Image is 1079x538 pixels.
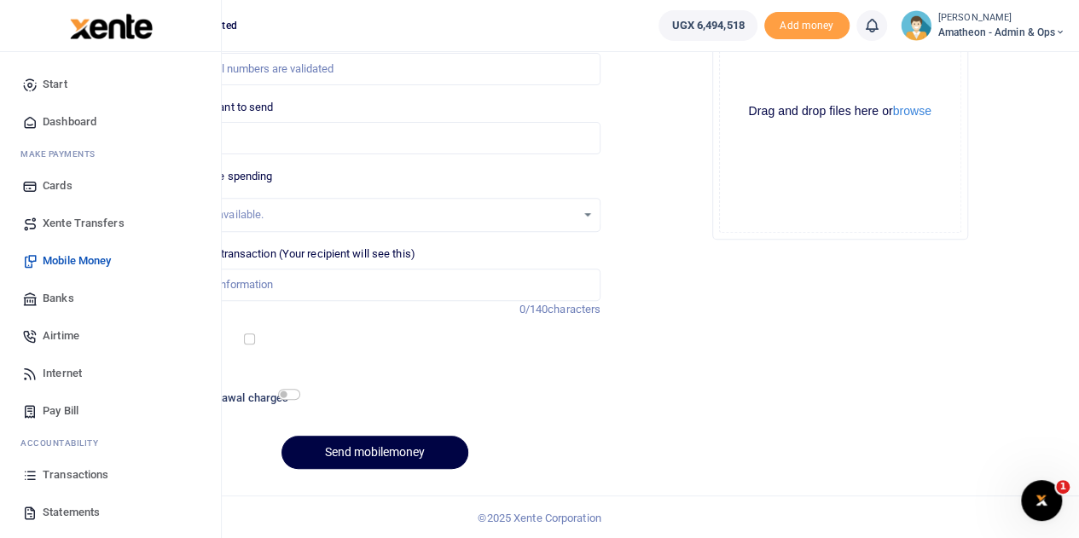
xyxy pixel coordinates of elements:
[14,242,207,280] a: Mobile Money
[901,10,1065,41] a: profile-user [PERSON_NAME] Amatheon - Admin & Ops
[14,103,207,141] a: Dashboard
[43,365,82,382] span: Internet
[14,456,207,494] a: Transactions
[14,141,207,167] li: M
[938,25,1065,40] span: Amatheon - Admin & Ops
[14,280,207,317] a: Banks
[43,113,96,130] span: Dashboard
[43,402,78,419] span: Pay Bill
[14,167,207,205] a: Cards
[43,177,73,194] span: Cards
[43,215,125,232] span: Xente Transfers
[671,17,744,34] span: UGX 6,494,518
[901,10,931,41] img: profile-user
[149,269,600,301] input: Enter extra information
[149,53,600,85] input: MTN & Airtel numbers are validated
[764,12,850,40] li: Toup your wallet
[14,205,207,242] a: Xente Transfers
[548,303,600,315] span: characters
[14,430,207,456] li: Ac
[658,10,757,41] a: UGX 6,494,518
[652,10,763,41] li: Wallet ballance
[43,76,67,93] span: Start
[43,466,108,483] span: Transactions
[893,105,931,117] button: browse
[281,436,468,469] button: Send mobilemoney
[43,327,79,344] span: Airtime
[14,494,207,531] a: Statements
[1056,480,1070,494] span: 1
[938,11,1065,26] small: [PERSON_NAME]
[14,66,207,103] a: Start
[519,303,548,315] span: 0/140
[764,12,850,40] span: Add money
[43,290,74,307] span: Banks
[720,103,960,119] div: Drag and drop files here or
[14,392,207,430] a: Pay Bill
[68,19,153,32] a: logo-small logo-large logo-large
[14,355,207,392] a: Internet
[43,252,111,269] span: Mobile Money
[764,18,850,31] a: Add money
[149,246,415,263] label: Memo for this transaction (Your recipient will see this)
[33,437,98,449] span: countability
[29,148,96,160] span: ake Payments
[149,122,600,154] input: UGX
[1021,480,1062,521] iframe: Intercom live chat
[70,14,153,39] img: logo-large
[43,504,100,521] span: Statements
[162,206,576,223] div: No options available.
[14,317,207,355] a: Airtime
